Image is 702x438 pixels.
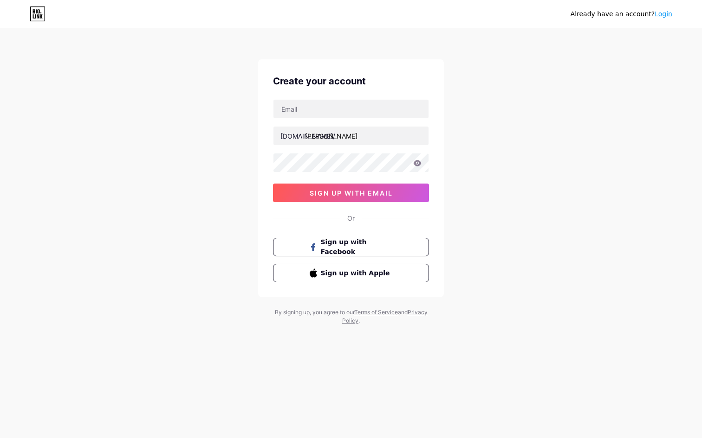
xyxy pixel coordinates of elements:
div: By signing up, you agree to our and . [272,308,430,325]
div: Already have an account? [571,9,672,19]
div: Create your account [273,74,429,88]
input: username [273,127,429,145]
span: Sign up with Apple [321,268,393,278]
div: Or [347,213,355,223]
span: Sign up with Facebook [321,237,393,257]
div: [DOMAIN_NAME]/ [280,131,335,141]
button: Sign up with Facebook [273,238,429,256]
a: Terms of Service [354,309,398,316]
button: Sign up with Apple [273,264,429,282]
a: Login [655,10,672,18]
span: sign up with email [310,189,393,197]
input: Email [273,100,429,118]
button: sign up with email [273,184,429,202]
